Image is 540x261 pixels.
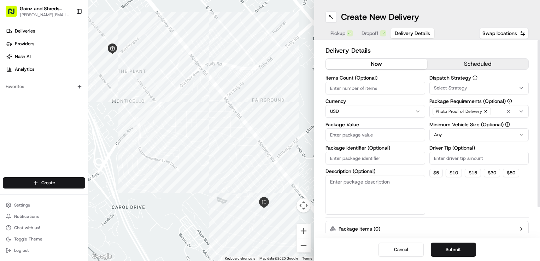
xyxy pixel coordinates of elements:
button: Notifications [3,211,85,221]
span: Map data ©2025 Google [259,256,298,260]
label: Package Value [325,122,425,127]
span: Settings [14,202,30,208]
a: Terms [302,256,312,260]
button: Start new chat [120,69,129,78]
label: Package Requirements (Optional) [429,99,529,104]
button: now [326,59,427,69]
span: Delivery Details [395,30,430,37]
a: Open this area in Google Maps (opens a new window) [90,252,113,261]
button: Create [3,177,85,188]
div: Start new chat [32,67,116,74]
button: $10 [446,169,462,177]
button: Submit [431,243,476,257]
button: Dispatch Strategy [472,75,477,80]
button: scheduled [427,59,529,69]
button: Zoom out [297,238,311,253]
span: Chat with us! [14,225,40,231]
button: Gainz and Shreds Meal Prep[PERSON_NAME][EMAIL_ADDRESS][DOMAIN_NAME] [3,3,73,20]
input: Enter package value [325,128,425,141]
button: [PERSON_NAME][EMAIL_ADDRESS][DOMAIN_NAME] [20,12,70,18]
label: Package Identifier (Optional) [325,145,425,150]
div: Favorites [3,81,85,92]
span: • [59,109,61,115]
label: Currency [325,99,425,104]
span: Dropoff [362,30,378,37]
label: Dispatch Strategy [429,75,529,80]
span: • [95,128,98,134]
img: Andrew Aguliar [7,103,18,114]
button: Minimum Vehicle Size (Optional) [505,122,510,127]
p: Welcome 👋 [7,28,129,39]
span: Pylon [70,175,86,180]
span: Select Strategy [434,85,467,91]
span: Pickup [330,30,345,37]
span: Deliveries [15,28,35,34]
label: Package Items ( 0 ) [339,225,380,232]
span: Providers [15,41,34,47]
div: 💻 [60,158,65,164]
h2: Delivery Details [325,46,529,56]
input: Enter driver tip amount [429,152,529,164]
label: Minimum Vehicle Size (Optional) [429,122,529,127]
span: Notifications [14,214,39,219]
input: Enter package identifier [325,152,425,164]
button: Photo Proof of Delivery [429,105,529,118]
button: See all [110,90,129,99]
img: 1736555255976-a54dd68f-1ca7-489b-9aae-adbdc363a1c4 [14,129,20,134]
button: Keyboard shortcuts [225,256,255,261]
span: API Documentation [67,158,113,165]
img: Nash [7,7,21,21]
button: Chat with us! [3,223,85,233]
span: Toggle Theme [14,236,42,242]
a: Deliveries [3,25,88,37]
span: [DATE] [63,109,77,115]
input: Enter number of items [325,82,425,94]
span: [PERSON_NAME] [22,109,57,115]
span: Photo Proof of Delivery [436,109,482,114]
label: Description (Optional) [325,169,425,174]
button: Package Items (0) [325,221,529,237]
button: Map camera controls [297,198,311,213]
button: $15 [465,169,481,177]
img: Dianne Alexi Soriano [7,122,18,133]
button: Cancel [378,243,424,257]
button: $50 [503,169,519,177]
button: Toggle Theme [3,234,85,244]
button: $30 [484,169,500,177]
button: Settings [3,200,85,210]
button: Select Strategy [429,82,529,94]
button: Zoom in [297,224,311,238]
img: 1738778727109-b901c2ba-d612-49f7-a14d-d897ce62d23f [15,67,28,80]
span: Analytics [15,66,34,72]
button: Log out [3,245,85,255]
span: [DATE] [99,128,113,134]
a: 📗Knowledge Base [4,155,57,168]
div: Past conversations [7,92,45,97]
a: Powered byPylon [50,175,86,180]
label: Items Count (Optional) [325,75,425,80]
div: We're available if you need us! [32,74,97,80]
a: Analytics [3,64,88,75]
img: Google [90,252,113,261]
h1: Create New Delivery [341,11,419,23]
a: Nash AI [3,51,88,62]
img: 1736555255976-a54dd68f-1ca7-489b-9aae-adbdc363a1c4 [7,67,20,80]
input: Clear [18,45,117,53]
span: [PERSON_NAME] [PERSON_NAME] [22,128,94,134]
div: 📗 [7,158,13,164]
a: 💻API Documentation [57,155,116,168]
span: Swap locations [482,30,517,37]
button: Gainz and Shreds Meal Prep [20,5,70,12]
button: Package Requirements (Optional) [507,99,512,104]
span: Nash AI [15,53,31,60]
span: Log out [14,248,29,253]
label: Driver Tip (Optional) [429,145,529,150]
span: Create [41,180,55,186]
span: Knowledge Base [14,158,54,165]
button: $5 [429,169,443,177]
button: Swap locations [479,28,529,39]
a: Providers [3,38,88,50]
